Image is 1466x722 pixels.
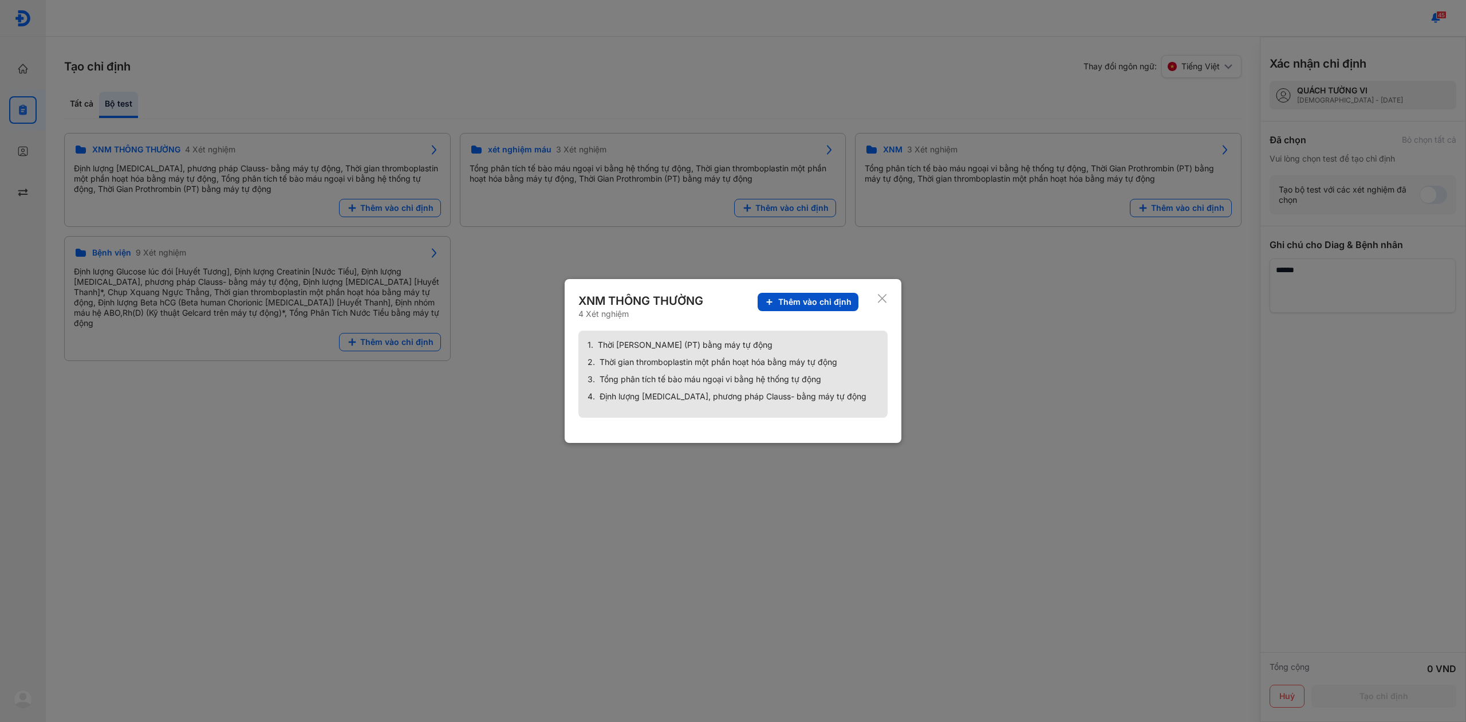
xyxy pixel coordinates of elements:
div: XNM THÔNG THƯỜNG [578,293,706,309]
span: 4. [588,391,595,402]
span: 3. [588,374,595,384]
div: 4 Xét nghiệm [578,309,706,319]
button: Thêm vào chỉ định [758,293,858,311]
span: Thời gian thromboplastin một phần hoạt hóa bằng máy tự động [600,357,837,367]
span: Định lượng [MEDICAL_DATA], phương pháp Clauss- bằng máy tự động [600,391,866,402]
span: 2. [588,357,595,367]
span: Thêm vào chỉ định [778,297,852,307]
span: 1. [588,340,593,350]
span: Thời [PERSON_NAME] (PT) bằng máy tự động [598,340,773,350]
span: Tổng phân tích tế bào máu ngoại vi bằng hệ thống tự động [600,374,821,384]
